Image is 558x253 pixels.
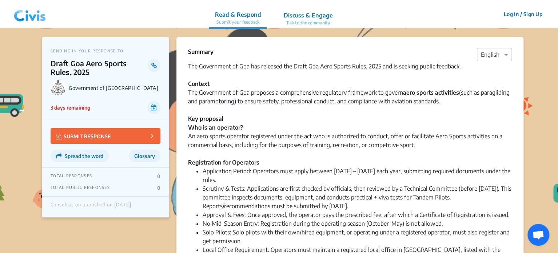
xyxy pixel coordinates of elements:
[188,159,259,166] strong: Registration for Operators
[69,85,160,91] p: Government of [GEOGRAPHIC_DATA]
[188,62,512,167] div: The Government of Goa has released the Draft Goa Aero Sports Rules, 2025 and is seeking public fe...
[203,228,512,245] li: Solo Pilots: Solo pilots with their own/hired equipment, or operating under a registered operator...
[51,173,92,179] p: TOTAL RESPONSES
[157,173,160,179] p: 0
[51,185,110,191] p: TOTAL PUBLIC RESPONSES
[157,185,160,191] p: 0
[188,80,210,87] strong: Context
[403,89,459,96] strong: aero sports activities
[527,224,549,246] div: Open chat
[134,153,155,159] span: Glossary
[215,19,261,25] p: Submit your feedback
[51,48,160,53] p: SENDING IN YOUR RESPONSE TO
[51,150,109,162] button: Spread the word
[129,150,160,162] button: Glossary
[203,184,512,210] li: Scrutiny & Tests: Applications are first checked by officials, then reviewed by a Technical Commi...
[51,80,66,95] img: Government of Goa logo
[65,153,103,159] span: Spread the word
[51,59,148,76] p: Draft Goa Aero Sports Rules, 2025
[203,210,512,219] li: Approval & Fees: Once approved, the operator pays the prescribed fee, after which a Certificate o...
[203,219,512,228] li: No Mid-Season Entry: Registration during the operating season (October–May) is not allowed.
[203,167,512,184] li: Application Period: Operators must apply between [DATE] – [DATE] each year, submitting required d...
[499,8,547,20] button: Log In / Sign Up
[56,132,111,140] p: SUBMIT RESPONSE
[215,10,261,19] p: Read & Respond
[283,11,332,20] p: Discuss & Engage
[51,202,131,212] div: Consultation published on [DATE]
[188,47,214,56] p: Summary
[51,104,90,111] p: 3 days remaining
[56,133,62,139] img: Vector.jpg
[188,115,243,131] strong: Key proposal Who is an operator?
[51,128,160,144] button: SUBMIT RESPONSE
[283,20,332,26] p: Talk to the community
[11,3,49,25] img: navlogo.png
